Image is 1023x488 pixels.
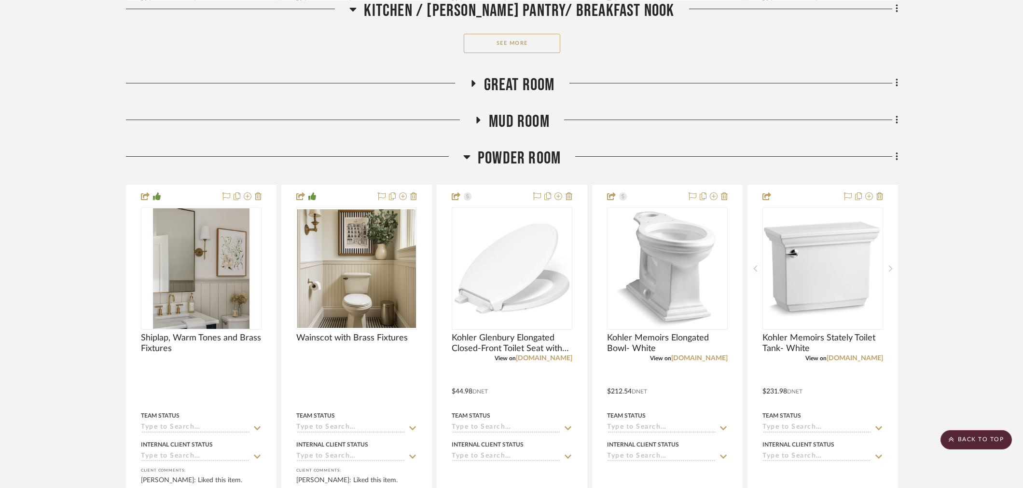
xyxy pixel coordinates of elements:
input: Type to Search… [607,452,716,461]
div: Team Status [296,411,335,420]
div: 0 [608,208,727,329]
input: Type to Search… [141,423,250,433]
img: Kohler Glenbury Elongated Closed-Front Toilet Seat with Soft Close and Quick Release- White [453,209,571,328]
span: Kohler Glenbury Elongated Closed-Front Toilet Seat with Soft Close and Quick Release- White [452,333,572,354]
div: Internal Client Status [762,440,834,449]
div: Team Status [607,411,646,420]
span: View on [650,355,671,361]
span: Powder Room [478,148,561,169]
input: Type to Search… [296,452,405,461]
span: Shiplap, Warm Tones and Brass Fixtures [141,333,262,354]
a: [DOMAIN_NAME] [516,355,572,362]
span: Great Room [484,75,555,95]
img: Kohler Memoirs Elongated Bowl- White [608,209,727,328]
input: Type to Search… [296,423,405,433]
a: [DOMAIN_NAME] [671,355,728,362]
div: Team Status [452,411,490,420]
div: Internal Client Status [607,440,679,449]
a: [DOMAIN_NAME] [827,355,883,362]
input: Type to Search… [141,452,250,461]
input: Type to Search… [762,423,871,433]
span: Wainscot with Brass Fixtures [296,333,408,343]
input: Type to Search… [607,423,716,433]
input: Type to Search… [452,452,561,461]
div: 0 [452,208,572,329]
span: Kohler Memoirs Elongated Bowl- White [607,333,728,354]
span: View on [805,355,827,361]
div: Internal Client Status [452,440,524,449]
input: Type to Search… [762,452,871,461]
img: Shiplap, Warm Tones and Brass Fixtures [153,208,250,329]
span: Mud Room [489,111,550,132]
div: Team Status [141,411,180,420]
button: See More [464,34,560,53]
img: Wainscot with Brass Fixtures [297,209,416,328]
img: Kohler Memoirs Stately Toilet Tank- White [763,209,882,328]
input: Type to Search… [452,423,561,433]
span: View on [495,355,516,361]
div: Team Status [762,411,801,420]
span: Kohler Memoirs Stately Toilet Tank- White [762,333,883,354]
scroll-to-top-button: BACK TO TOP [940,430,1012,449]
div: Internal Client Status [141,440,213,449]
div: Internal Client Status [296,440,368,449]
